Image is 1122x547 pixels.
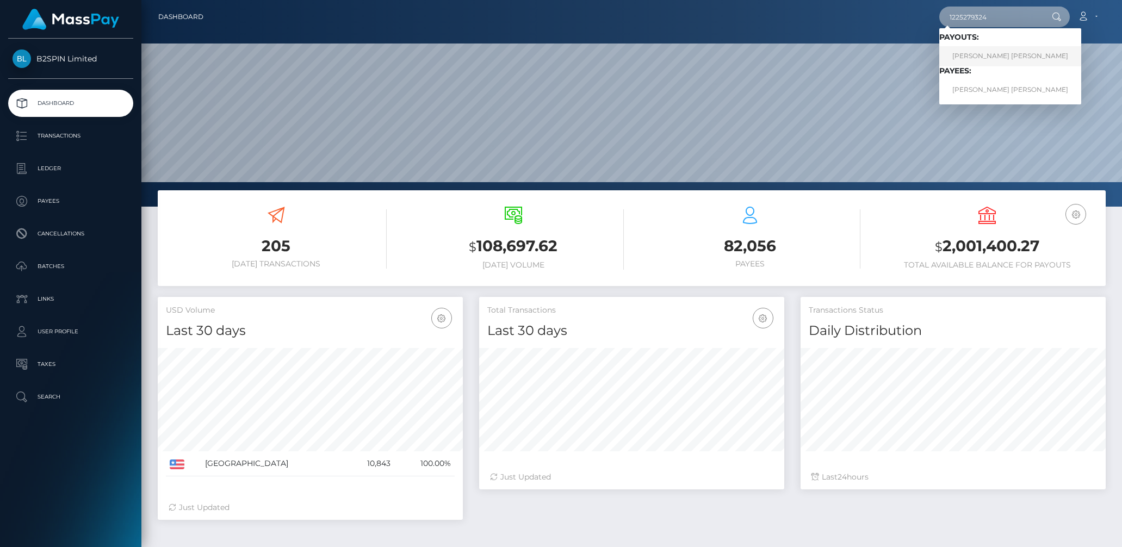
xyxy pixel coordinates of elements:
[403,235,624,258] h3: 108,697.62
[166,321,455,340] h4: Last 30 days
[394,451,455,476] td: 100.00%
[8,155,133,182] a: Ledger
[939,66,1081,76] h6: Payees:
[8,351,133,378] a: Taxes
[8,54,133,64] span: B2SPIN Limited
[13,258,129,275] p: Batches
[490,471,773,483] div: Just Updated
[640,259,861,269] h6: Payees
[201,451,345,476] td: [GEOGRAPHIC_DATA]
[22,9,119,30] img: MassPay Logo
[345,451,394,476] td: 10,843
[13,49,31,68] img: B2SPIN Limited
[166,259,387,269] h6: [DATE] Transactions
[640,235,861,257] h3: 82,056
[170,459,184,469] img: US.png
[13,160,129,177] p: Ledger
[158,5,203,28] a: Dashboard
[939,33,1081,42] h6: Payouts:
[13,226,129,242] p: Cancellations
[8,285,133,313] a: Links
[13,291,129,307] p: Links
[13,324,129,340] p: User Profile
[166,235,387,257] h3: 205
[13,389,129,405] p: Search
[939,46,1081,66] a: [PERSON_NAME] [PERSON_NAME]
[487,305,776,316] h5: Total Transactions
[487,321,776,340] h4: Last 30 days
[809,321,1098,340] h4: Daily Distribution
[8,90,133,117] a: Dashboard
[939,7,1042,27] input: Search...
[8,318,133,345] a: User Profile
[166,305,455,316] h5: USD Volume
[8,122,133,150] a: Transactions
[403,260,624,270] h6: [DATE] Volume
[8,220,133,247] a: Cancellations
[169,502,452,513] div: Just Updated
[13,193,129,209] p: Payees
[811,471,1095,483] div: Last hours
[8,253,133,280] a: Batches
[838,472,847,482] span: 24
[8,383,133,411] a: Search
[877,235,1098,258] h3: 2,001,400.27
[13,95,129,111] p: Dashboard
[935,239,943,254] small: $
[469,239,476,254] small: $
[939,80,1081,100] a: [PERSON_NAME] [PERSON_NAME]
[13,356,129,372] p: Taxes
[13,128,129,144] p: Transactions
[877,260,1098,270] h6: Total Available Balance for Payouts
[8,188,133,215] a: Payees
[809,305,1098,316] h5: Transactions Status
